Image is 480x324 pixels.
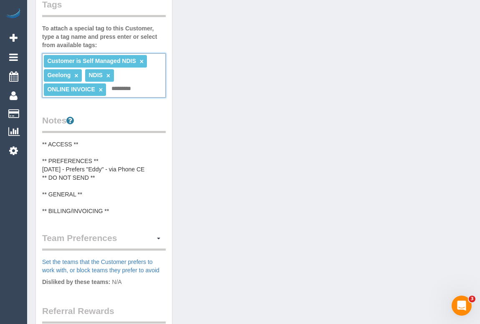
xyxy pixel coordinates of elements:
legend: Referral Rewards [42,305,166,324]
a: Set the teams that the Customer prefers to work with, or block teams they prefer to avoid [42,259,159,274]
span: N/A [112,279,121,285]
a: × [106,72,110,79]
span: Geelong [47,72,71,78]
iframe: Intercom live chat [452,296,472,316]
span: Customer is Self Managed NDIS [47,58,136,64]
a: × [74,72,78,79]
a: × [140,58,144,65]
span: 3 [469,296,475,302]
pre: ** ACCESS ** ** PREFERENCES ** [DATE] - Prefers "Eddy" - via Phone CE ** DO NOT SEND ** ** GENERA... [42,140,166,215]
label: Disliked by these teams: [42,278,110,286]
span: NDIS [88,72,102,78]
a: × [99,86,103,93]
legend: Team Preferences [42,232,166,251]
img: Automaid Logo [5,8,22,20]
label: To attach a special tag to this Customer, type a tag name and press enter or select from availabl... [42,24,166,49]
span: ONLINE INVOICE [47,86,95,93]
legend: Notes [42,114,166,133]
